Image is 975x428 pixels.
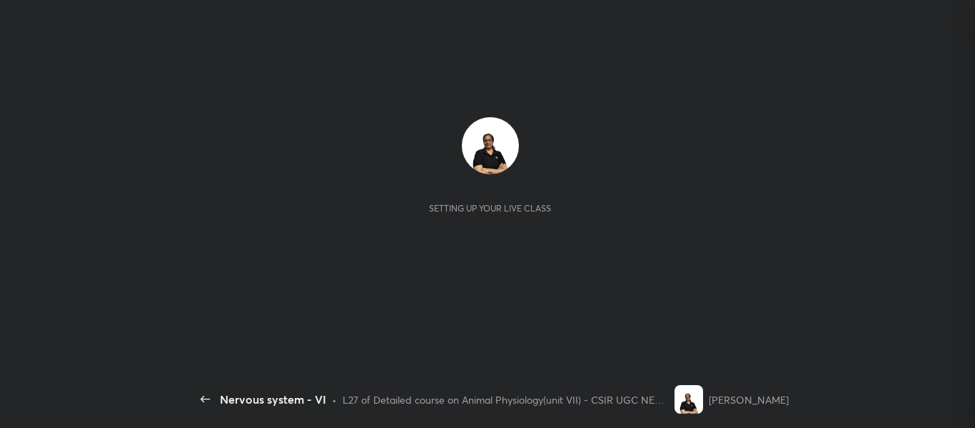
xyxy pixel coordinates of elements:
div: [PERSON_NAME] [709,392,789,407]
div: Nervous system - VI [220,391,326,408]
div: L27 of Detailed course on Animal Physiology(unit VII) - CSIR UGC NET [DATE] [343,392,669,407]
div: • [332,392,337,407]
div: Setting up your live class [429,203,551,214]
img: a1ea09021660488db1bc71b5356ddf31.jpg [462,117,519,174]
img: a1ea09021660488db1bc71b5356ddf31.jpg [675,385,703,414]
